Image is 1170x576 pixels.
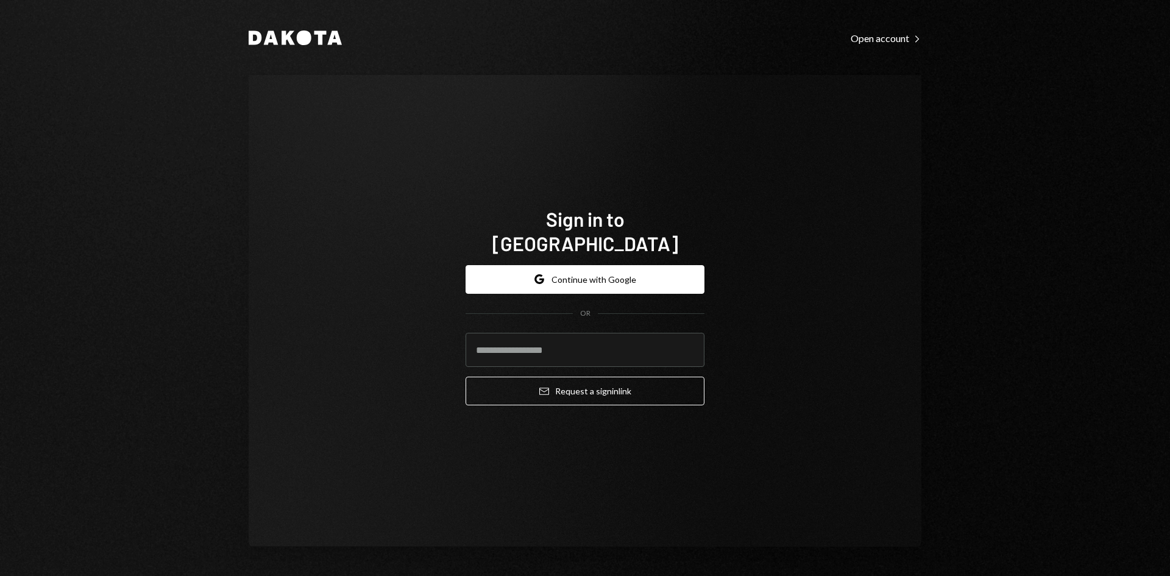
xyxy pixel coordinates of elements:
h1: Sign in to [GEOGRAPHIC_DATA] [466,207,704,255]
a: Open account [851,31,921,44]
button: Request a signinlink [466,377,704,405]
div: Open account [851,32,921,44]
div: OR [580,308,590,319]
button: Continue with Google [466,265,704,294]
